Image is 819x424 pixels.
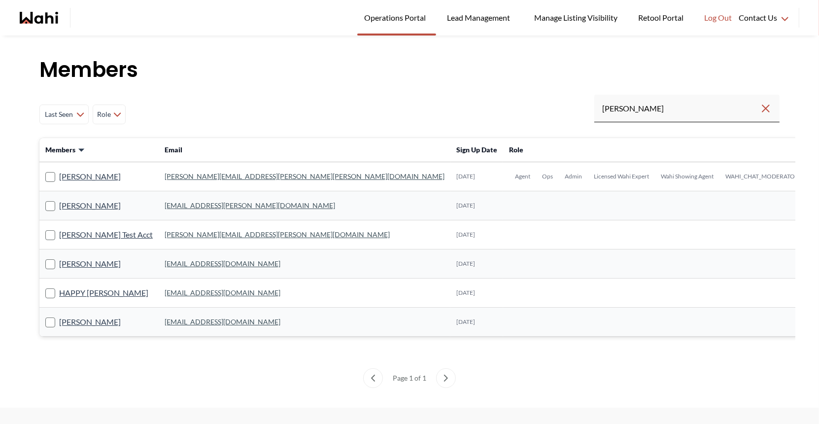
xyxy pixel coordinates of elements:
span: WAHI_CHAT_MODERATOR [725,173,799,180]
td: [DATE] [450,162,503,191]
span: Log Out [704,11,732,24]
a: HAPPY [PERSON_NAME] [59,286,148,299]
input: Search input [602,100,760,117]
td: [DATE] [450,279,503,308]
span: Last Seen [44,106,74,123]
td: [DATE] [450,249,503,279]
span: Role [509,145,523,154]
span: Email [165,145,182,154]
span: Sign Up Date [456,145,497,154]
button: previous page [363,368,383,388]
a: [PERSON_NAME] [59,199,121,212]
nav: Members List pagination [39,368,780,388]
a: [PERSON_NAME][EMAIL_ADDRESS][PERSON_NAME][DOMAIN_NAME] [165,230,390,239]
h1: Members [39,55,780,85]
span: Wahi Showing Agent [661,173,714,180]
td: [DATE] [450,220,503,249]
button: next page [436,368,456,388]
a: [PERSON_NAME][EMAIL_ADDRESS][PERSON_NAME][PERSON_NAME][DOMAIN_NAME] [165,172,444,180]
span: Manage Listing Visibility [531,11,620,24]
span: Lead Management [447,11,513,24]
a: [PERSON_NAME] Test Acct [59,228,153,241]
button: Members [45,145,85,155]
a: [EMAIL_ADDRESS][DOMAIN_NAME] [165,318,280,326]
button: Clear search [760,100,772,117]
span: Admin [565,173,582,180]
a: [EMAIL_ADDRESS][PERSON_NAME][DOMAIN_NAME] [165,201,335,210]
span: Retool Portal [638,11,686,24]
span: Licensed Wahi Expert [594,173,649,180]
a: [PERSON_NAME] [59,257,121,270]
a: [EMAIL_ADDRESS][DOMAIN_NAME] [165,288,280,297]
td: [DATE] [450,191,503,220]
span: Members [45,145,75,155]
a: [PERSON_NAME] [59,316,121,328]
span: Operations Portal [364,11,429,24]
td: [DATE] [450,308,503,337]
a: Wahi homepage [20,12,58,24]
span: Role [97,106,111,123]
a: [EMAIL_ADDRESS][DOMAIN_NAME] [165,259,280,268]
a: [PERSON_NAME] [59,170,121,183]
span: Ops [542,173,553,180]
span: Agent [515,173,530,180]
div: Page 1 of 1 [389,368,430,388]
